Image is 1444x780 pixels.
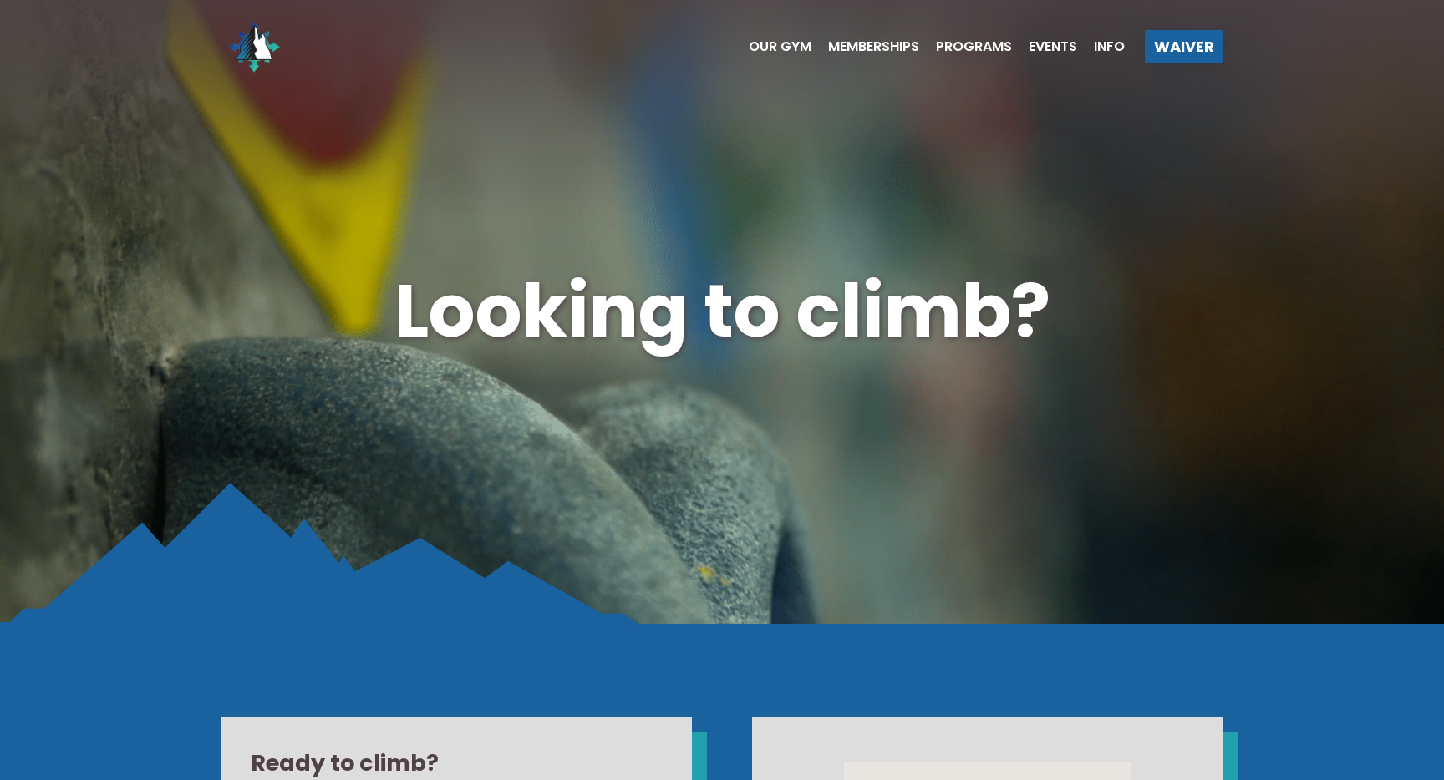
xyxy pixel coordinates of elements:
a: Events [1012,40,1077,53]
a: Memberships [811,40,919,53]
span: Our Gym [749,40,811,53]
h2: Ready to climb? [251,747,662,779]
span: Memberships [828,40,919,53]
span: Info [1094,40,1125,53]
a: Info [1077,40,1125,53]
span: Events [1029,40,1077,53]
img: North Wall Logo [221,13,287,80]
span: Waiver [1154,39,1214,54]
a: Programs [919,40,1012,53]
h1: Looking to climb? [221,261,1223,363]
span: Programs [936,40,1012,53]
a: Our Gym [732,40,811,53]
a: Waiver [1145,30,1223,63]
